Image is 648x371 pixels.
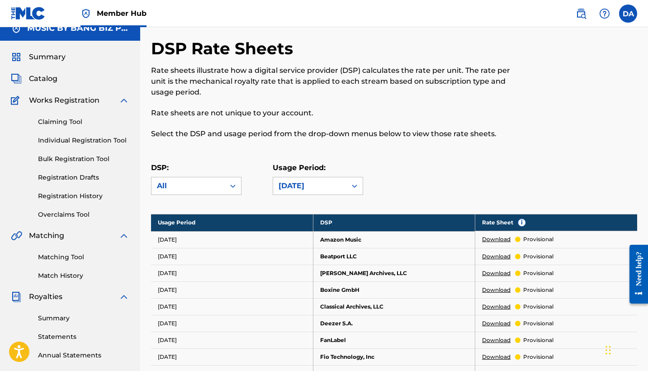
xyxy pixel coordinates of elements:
img: expand [118,291,129,302]
a: Statements [38,332,129,342]
a: Matching Tool [38,252,129,262]
a: Summary [38,314,129,323]
th: Rate Sheet [475,214,637,231]
img: expand [118,230,129,241]
h2: DSP Rate Sheets [151,38,298,59]
label: DSP: [151,163,169,172]
td: [DATE] [151,248,313,265]
a: Download [482,303,511,311]
td: Amazon Music [313,231,475,248]
a: Individual Registration Tool [38,136,129,145]
a: Download [482,353,511,361]
a: Download [482,286,511,294]
span: Matching [29,230,64,241]
p: provisional [523,353,553,361]
p: provisional [523,336,553,344]
img: Summary [11,52,22,62]
td: [DATE] [151,298,313,315]
span: i [518,219,525,226]
td: [PERSON_NAME] Archives, LLC [313,265,475,281]
img: Royalties [11,291,22,302]
div: Help [596,5,614,23]
span: Royalties [29,291,62,302]
div: All [157,181,219,191]
span: Member Hub [97,8,147,19]
td: Classical Archives, LLC [313,298,475,315]
p: provisional [523,319,553,328]
img: MLC Logo [11,7,46,20]
img: Top Rightsholder [80,8,91,19]
div: [DATE] [279,181,341,191]
a: Public Search [572,5,590,23]
a: SummarySummary [11,52,66,62]
span: Summary [29,52,66,62]
p: provisional [523,286,553,294]
th: Usage Period [151,214,313,231]
div: User Menu [619,5,637,23]
img: Catalog [11,73,22,84]
a: Registration History [38,191,129,201]
a: Download [482,235,511,243]
p: Select the DSP and usage period from the drop-down menus below to view those rate sheets. [151,128,525,139]
img: search [576,8,587,19]
td: Fio Technology, Inc [313,348,475,365]
span: Works Registration [29,95,99,106]
p: Rate sheets are not unique to your account. [151,108,525,119]
a: Overclaims Tool [38,210,129,219]
th: DSP [313,214,475,231]
img: Accounts [11,23,22,34]
iframe: Chat Widget [603,328,648,371]
a: Download [482,252,511,261]
h5: MUSIC BY BANG BIZ PUBLISHING [27,23,129,33]
a: Download [482,319,511,328]
td: [DATE] [151,265,313,281]
div: Drag [605,337,611,364]
a: Download [482,269,511,277]
td: Deezer S.A. [313,315,475,332]
td: FanLabel [313,332,475,348]
td: [DATE] [151,315,313,332]
p: provisional [523,303,553,311]
label: Usage Period: [273,163,326,172]
img: help [599,8,610,19]
td: [DATE] [151,231,313,248]
p: Rate sheets illustrate how a digital service provider (DSP) calculates the rate per unit. The rat... [151,65,525,98]
span: Catalog [29,73,57,84]
a: Bulk Registration Tool [38,154,129,164]
td: Boxine GmbH [313,281,475,298]
td: Beatport LLC [313,248,475,265]
td: [DATE] [151,281,313,298]
a: Registration Drafts [38,173,129,182]
iframe: Resource Center [623,237,648,312]
img: expand [118,95,129,106]
p: provisional [523,235,553,243]
a: Claiming Tool [38,117,129,127]
p: provisional [523,252,553,261]
img: Works Registration [11,95,23,106]
img: Matching [11,230,22,241]
p: provisional [523,269,553,277]
td: [DATE] [151,332,313,348]
a: Download [482,336,511,344]
a: Annual Statements [38,351,129,360]
td: [DATE] [151,348,313,365]
a: CatalogCatalog [11,73,57,84]
a: Match History [38,271,129,281]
